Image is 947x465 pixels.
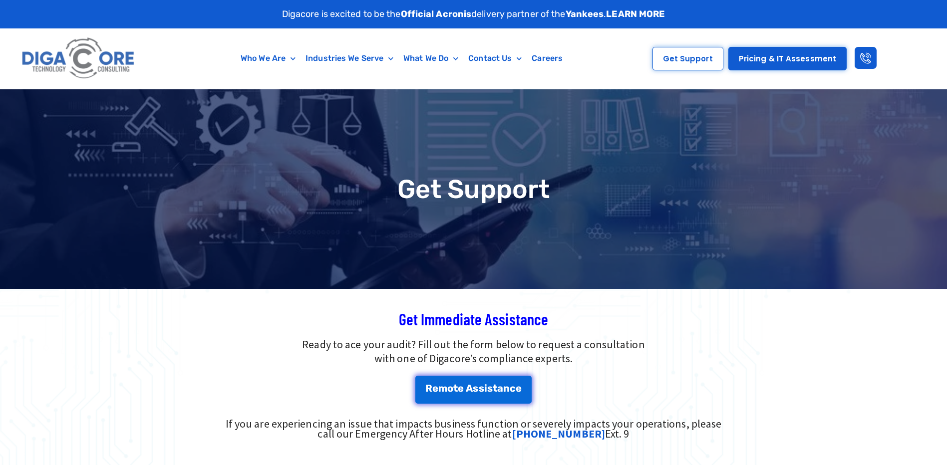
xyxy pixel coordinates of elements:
[479,383,484,393] span: s
[728,47,847,70] a: Pricing & IT Assessment
[466,383,473,393] span: A
[447,383,453,393] span: o
[473,383,478,393] span: s
[487,383,493,393] span: s
[739,55,836,62] span: Pricing & IT Assessment
[458,383,464,393] span: e
[5,176,942,202] h1: Get Support
[401,8,472,19] strong: Official Acronis
[497,383,503,393] span: a
[463,47,527,70] a: Contact Us
[154,337,793,366] p: Ready to ace your audit? Fill out the form below to request a consultation with one of Digacore’s...
[282,7,665,21] p: Digacore is excited to be the delivery partner of the .
[186,47,617,70] nav: Menu
[415,376,532,404] a: Remote Assistance
[503,383,510,393] span: n
[438,383,447,393] span: m
[663,55,713,62] span: Get Support
[236,47,301,70] a: Who We Are
[425,383,432,393] span: R
[218,419,729,439] div: If you are experiencing an issue that impacts business function or severely impacts your operatio...
[301,47,398,70] a: Industries We Serve
[399,309,548,328] span: Get Immediate Assistance
[512,427,605,441] a: [PHONE_NUMBER]
[606,8,665,19] a: LEARN MORE
[516,383,522,393] span: e
[19,33,138,84] img: Digacore logo 1
[398,47,463,70] a: What We Do
[484,383,487,393] span: i
[566,8,604,19] strong: Yankees
[493,383,497,393] span: t
[527,47,568,70] a: Careers
[453,383,458,393] span: t
[432,383,438,393] span: e
[510,383,516,393] span: c
[652,47,723,70] a: Get Support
